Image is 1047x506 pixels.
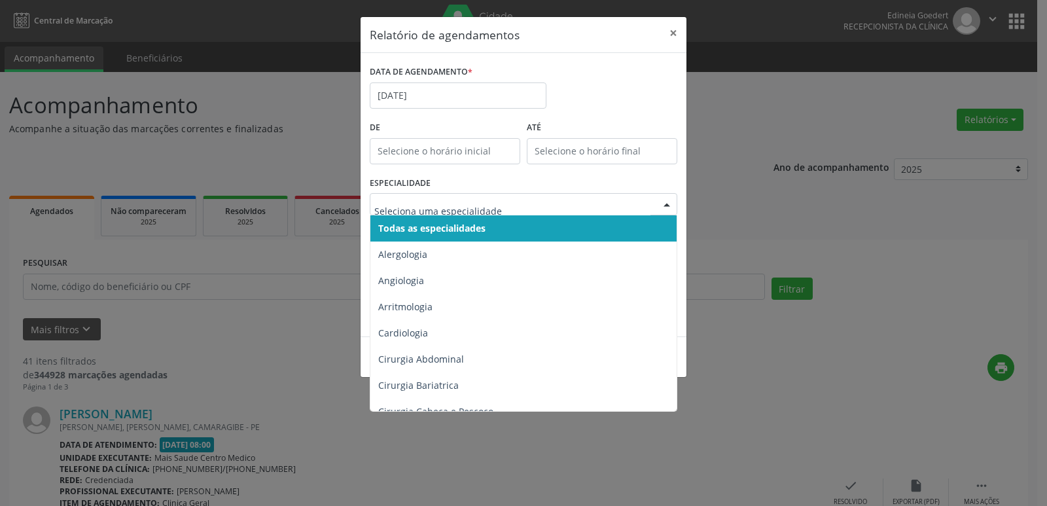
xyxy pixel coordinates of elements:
span: Angiologia [378,274,424,287]
input: Selecione o horário inicial [370,138,520,164]
span: Cardiologia [378,327,428,339]
span: Cirurgia Bariatrica [378,379,459,391]
button: Close [660,17,686,49]
span: Cirurgia Abdominal [378,353,464,365]
label: ESPECIALIDADE [370,173,431,194]
input: Selecione o horário final [527,138,677,164]
span: Todas as especialidades [378,222,486,234]
label: ATÉ [527,118,677,138]
label: De [370,118,520,138]
span: Cirurgia Cabeça e Pescoço [378,405,493,418]
span: Arritmologia [378,300,433,313]
span: Alergologia [378,248,427,261]
input: Seleciona uma especialidade [374,198,650,224]
label: DATA DE AGENDAMENTO [370,62,472,82]
input: Selecione uma data ou intervalo [370,82,546,109]
h5: Relatório de agendamentos [370,26,520,43]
